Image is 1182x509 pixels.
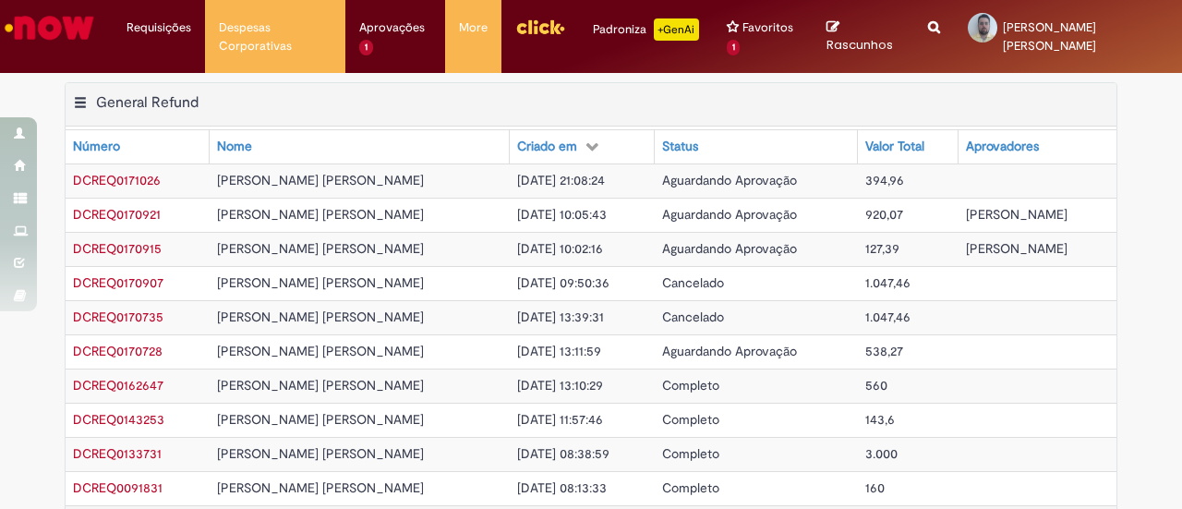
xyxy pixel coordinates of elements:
a: Abrir Registro: DCREQ0143253 [73,411,164,428]
span: DCREQ0133731 [73,445,162,462]
span: DCREQ0170728 [73,343,163,359]
span: [PERSON_NAME] [PERSON_NAME] [217,445,424,462]
span: 1 [727,40,741,55]
a: Abrir Registro: DCREQ0171026 [73,172,161,188]
span: [PERSON_NAME] [PERSON_NAME] [217,343,424,359]
a: Abrir Registro: DCREQ0170907 [73,274,163,291]
a: Abrir Registro: DCREQ0170735 [73,309,163,325]
span: [DATE] 10:05:43 [517,206,607,223]
span: Aguardando Aprovação [662,206,797,223]
span: [PERSON_NAME] [PERSON_NAME] [217,172,424,188]
div: Número [73,138,120,156]
span: [DATE] 09:50:36 [517,274,609,291]
span: 3.000 [865,445,898,462]
span: [DATE] 13:39:31 [517,309,604,325]
span: 538,27 [865,343,903,359]
img: click_logo_yellow_360x200.png [515,13,565,41]
span: [PERSON_NAME] [966,240,1067,257]
span: Rascunhos [826,36,893,54]
span: [PERSON_NAME] [PERSON_NAME] [217,309,424,325]
span: DCREQ0091831 [73,479,163,496]
span: [DATE] 13:10:29 [517,377,603,394]
p: +GenAi [654,18,699,41]
span: Favoritos [742,18,793,37]
div: Padroniza [593,18,699,41]
span: DCREQ0170915 [73,240,162,257]
button: General Refund Menu de contexto [73,93,88,117]
span: [DATE] 11:57:46 [517,411,603,428]
span: [DATE] 13:11:59 [517,343,601,359]
span: [PERSON_NAME] [PERSON_NAME] [217,411,424,428]
span: Completo [662,445,719,462]
span: DCREQ0170735 [73,309,163,325]
div: Valor Total [865,138,924,156]
span: Aguardando Aprovação [662,343,797,359]
span: DCREQ0170907 [73,274,163,291]
span: DCREQ0162647 [73,377,163,394]
span: Cancelado [662,309,724,325]
span: Cancelado [662,274,724,291]
span: DCREQ0171026 [73,172,161,188]
span: DCREQ0170921 [73,206,161,223]
span: 920,07 [865,206,903,223]
span: 394,96 [865,172,904,188]
span: Despesas Corporativas [219,18,332,55]
span: [DATE] 21:08:24 [517,172,605,188]
span: [PERSON_NAME] [PERSON_NAME] [217,206,424,223]
span: Aprovações [359,18,425,37]
a: Abrir Registro: DCREQ0170921 [73,206,161,223]
span: Requisições [127,18,191,37]
span: Completo [662,411,719,428]
span: [PERSON_NAME] [PERSON_NAME] [217,479,424,496]
span: [DATE] 08:13:33 [517,479,607,496]
span: [PERSON_NAME] [966,206,1067,223]
span: [DATE] 08:38:59 [517,445,609,462]
span: 560 [865,377,887,394]
span: [PERSON_NAME] [PERSON_NAME] [217,274,424,291]
span: Completo [662,377,719,394]
span: [PERSON_NAME] [PERSON_NAME] [217,240,424,257]
div: Criado em [517,138,577,156]
a: Abrir Registro: DCREQ0170915 [73,240,162,257]
a: Abrir Registro: DCREQ0162647 [73,377,163,394]
span: Completo [662,479,719,496]
img: ServiceNow [2,9,97,46]
a: Abrir Registro: DCREQ0133731 [73,445,162,462]
div: Status [662,138,698,156]
h2: General Refund [96,93,199,112]
a: Abrir Registro: DCREQ0170728 [73,343,163,359]
span: DCREQ0143253 [73,411,164,428]
span: 1.047,46 [865,274,911,291]
div: Nome [217,138,252,156]
span: [PERSON_NAME] [PERSON_NAME] [1003,19,1096,54]
span: Aguardando Aprovação [662,240,797,257]
span: [DATE] 10:02:16 [517,240,603,257]
span: 143,6 [865,411,895,428]
div: Aprovadores [966,138,1039,156]
span: More [459,18,488,37]
span: 160 [865,479,885,496]
span: 1.047,46 [865,309,911,325]
span: 127,39 [865,240,899,257]
span: 1 [359,40,373,55]
span: Aguardando Aprovação [662,172,797,188]
span: [PERSON_NAME] [PERSON_NAME] [217,377,424,394]
a: Abrir Registro: DCREQ0091831 [73,479,163,496]
a: Rascunhos [826,19,900,54]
